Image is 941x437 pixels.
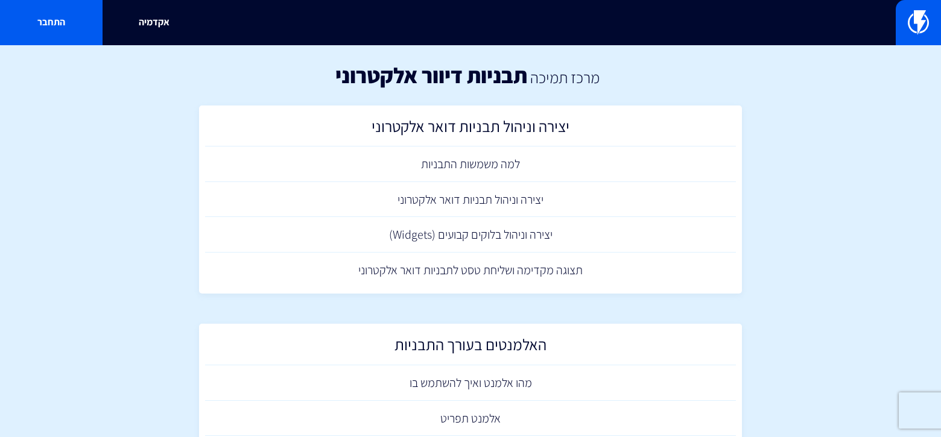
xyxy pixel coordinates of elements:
[205,330,736,365] a: האלמנטים בעורך התבניות
[205,182,736,218] a: יצירה וניהול תבניות דואר אלקטרוני
[205,365,736,401] a: מהו אלמנט ואיך להשתמש בו
[335,63,527,87] h1: תבניות דיוור אלקטרוני
[205,112,736,147] a: יצירה וניהול תבניות דואר אלקטרוני
[211,118,730,141] h2: יצירה וניהול תבניות דואר אלקטרוני
[205,146,736,182] a: למה משמשות התבניות
[211,336,730,359] h2: האלמנטים בעורך התבניות
[205,253,736,288] a: תצוגה מקדימה ושליחת טסט לתבניות דואר אלקטרוני
[205,217,736,253] a: יצירה וניהול בלוקים קבועים (Widgets)
[530,67,600,87] a: מרכז תמיכה
[199,9,742,37] input: חיפוש מהיר...
[205,401,736,436] a: אלמנט תפריט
